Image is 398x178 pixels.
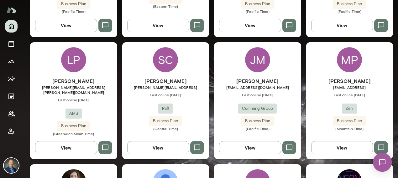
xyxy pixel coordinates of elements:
[5,55,18,68] button: Growth Plan
[30,85,117,95] span: [PERSON_NAME][EMAIL_ADDRESS][PERSON_NAME][DOMAIN_NAME]
[122,77,209,85] h6: [PERSON_NAME]
[311,19,373,32] button: View
[306,126,393,131] span: (Mountain Time)
[5,73,18,85] button: Insights
[214,92,301,97] span: Last online [DATE]
[153,47,178,72] div: SC
[149,118,182,124] span: Business Plan
[241,1,274,7] span: Business Plan
[6,4,16,16] img: Mento
[57,123,90,129] span: Business Plan
[214,85,301,90] span: [EMAIL_ADDRESS][DOMAIN_NAME]
[35,141,97,154] button: View
[30,77,117,85] h6: [PERSON_NAME]
[214,126,301,131] span: (Pacific Time)
[219,141,281,154] button: View
[35,19,97,32] button: View
[30,131,117,136] span: (Greenwich Mean Time)
[127,19,189,32] button: View
[333,1,366,7] span: Business Plan
[65,110,82,117] span: AMS
[4,158,19,173] img: Michael Alden
[122,4,209,9] span: (Eastern Time)
[306,77,393,85] h6: [PERSON_NAME]
[342,105,357,112] span: Zeni
[5,108,18,120] button: Members
[306,85,393,90] span: [EMAIL_ADDRESS]
[214,9,301,14] span: (Pacific Time)
[245,47,270,72] div: JM
[241,118,274,124] span: Business Plan
[61,47,86,72] div: LP
[30,9,117,14] span: (Pacific Time)
[122,92,209,97] span: Last online [DATE]
[5,90,18,103] button: Documents
[333,118,366,124] span: Business Plan
[311,141,373,154] button: View
[5,20,18,33] button: Home
[122,126,209,131] span: (Central Time)
[57,1,90,7] span: Business Plan
[122,85,209,90] span: [PERSON_NAME][EMAIL_ADDRESS]
[5,125,18,138] button: Client app
[337,47,362,72] div: MP
[30,97,117,102] span: Last online [DATE]
[158,105,173,112] span: Raft
[306,9,393,14] span: (Pacific Time)
[5,38,18,50] button: Sessions
[214,77,301,85] h6: [PERSON_NAME]
[306,92,393,97] span: Last online [DATE]
[127,141,189,154] button: View
[219,19,281,32] button: View
[238,105,277,112] span: Cumming Group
